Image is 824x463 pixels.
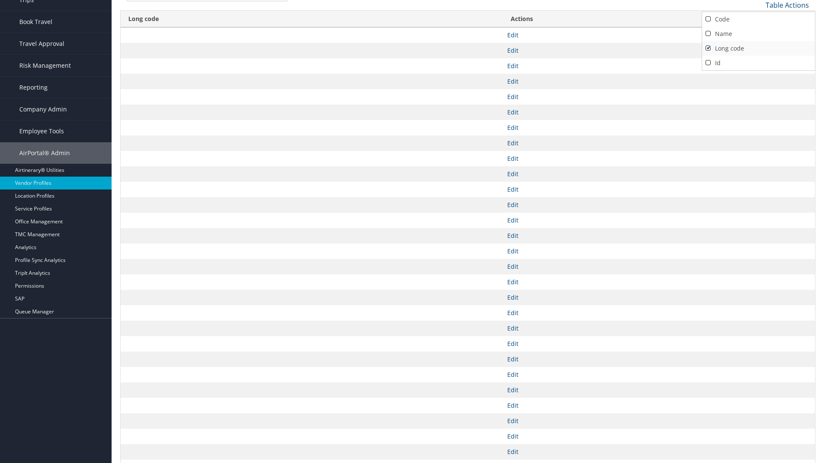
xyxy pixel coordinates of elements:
[19,55,71,76] span: Risk Management
[19,33,64,54] span: Travel Approval
[19,142,70,164] span: AirPortal® Admin
[19,120,64,142] span: Employee Tools
[702,12,815,27] a: Code
[19,11,52,33] span: Book Travel
[19,99,67,120] span: Company Admin
[702,41,815,56] a: Long code
[702,56,815,70] a: Id
[19,77,48,98] span: Reporting
[702,27,815,41] a: Name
